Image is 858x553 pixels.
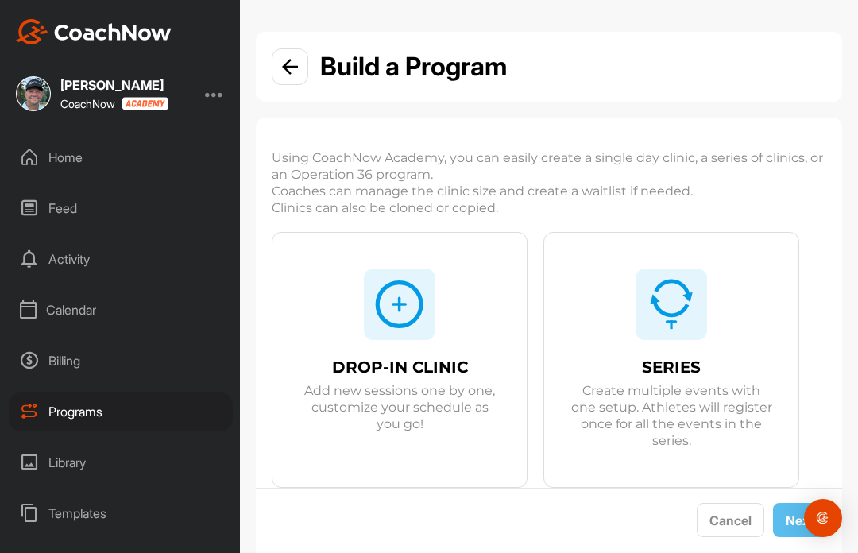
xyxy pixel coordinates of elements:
button: Next [773,503,827,537]
span: Add new sessions one by one, customize your schedule as you go! [298,382,501,432]
img: svg+xml;base64,PHN2ZyB3aWR0aD0iMjYiIGhlaWdodD0iMjYiIHZpZXdCb3g9IjAgMCAyNiAyNiIgZmlsbD0ibm9uZSIgeG... [646,279,697,330]
img: square_1d17092624a0c9047345b0916ba962b4.jpg [16,76,51,111]
img: CoachNow acadmey [122,97,168,110]
div: Feed [9,188,233,228]
div: Calendar [9,290,233,330]
span: SERIES [642,359,701,376]
div: [PERSON_NAME] [60,79,168,91]
div: Library [9,443,233,482]
p: Using CoachNow Academy, you can easily create a single day clinic, a series of clinics, or an Ope... [272,149,826,216]
div: CoachNow [60,97,168,110]
img: info [282,59,298,75]
div: Billing [9,341,233,381]
div: Activity [9,239,233,279]
img: CoachNow [16,19,172,44]
div: Home [9,137,233,177]
h2: Build a Program [320,48,507,86]
div: Programs [9,392,233,431]
span: Create multiple events with one setup. Athletes will register once for all the events in the series. [570,382,773,449]
span: DROP-IN CLINIC [332,359,468,376]
button: Cancel [697,503,764,537]
img: svg+xml;base64,PHN2ZyB3aWR0aD0iMjciIGhlaWdodD0iMjgiIHZpZXdCb3g9IjAgMCAyNyAyOCIgZmlsbD0ibm9uZSIgeG... [374,279,425,330]
div: Open Intercom Messenger [804,499,842,537]
div: Templates [9,493,233,533]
